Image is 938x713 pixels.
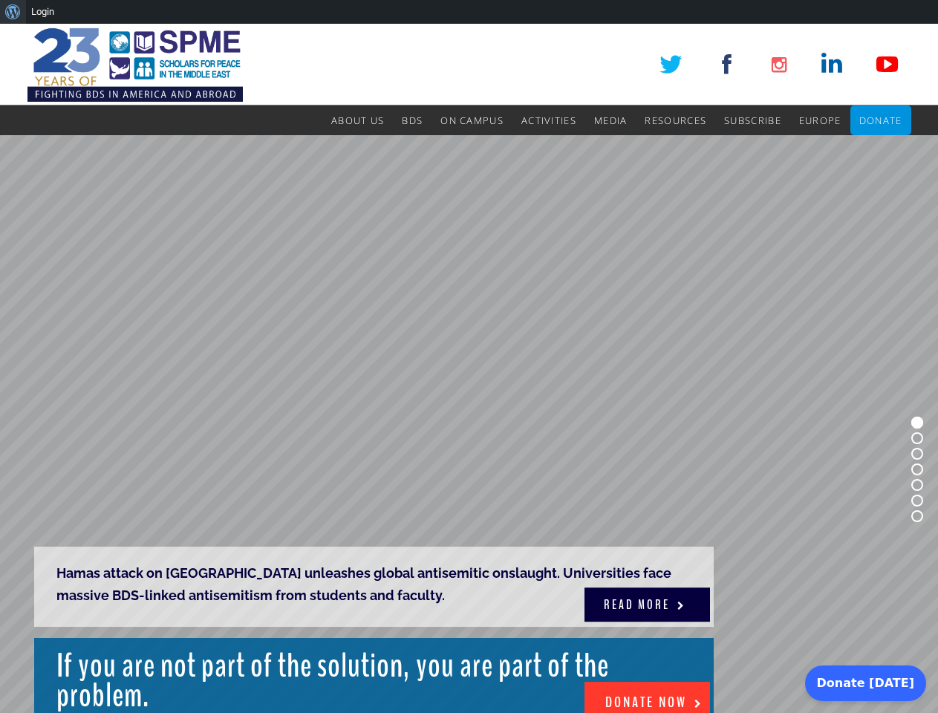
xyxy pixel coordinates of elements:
[645,114,706,127] span: Resources
[331,105,384,135] a: About Us
[584,587,710,622] a: READ MORE
[724,114,781,127] span: Subscribe
[594,105,628,135] a: Media
[799,114,841,127] span: Europe
[27,24,243,105] img: SPME
[402,105,423,135] a: BDS
[34,547,714,627] rs-layer: Hamas attack on [GEOGRAPHIC_DATA] unleashes global antisemitic onslaught. Universities face massi...
[521,105,576,135] a: Activities
[859,114,902,127] span: Donate
[521,114,576,127] span: Activities
[402,114,423,127] span: BDS
[724,105,781,135] a: Subscribe
[331,114,384,127] span: About Us
[799,105,841,135] a: Europe
[645,105,706,135] a: Resources
[594,114,628,127] span: Media
[440,114,504,127] span: On Campus
[440,105,504,135] a: On Campus
[859,105,902,135] a: Donate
